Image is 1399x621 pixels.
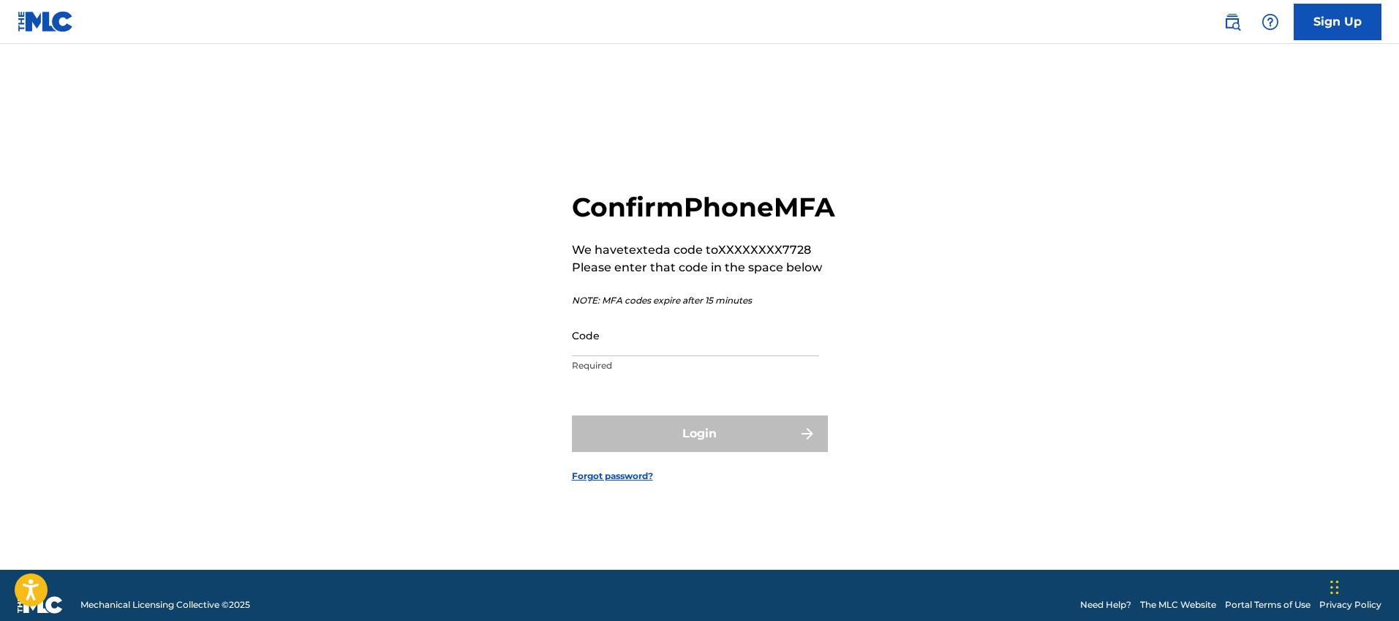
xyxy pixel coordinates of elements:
a: Public Search [1218,7,1247,37]
h2: Confirm Phone MFA [572,191,835,224]
img: search [1223,13,1241,31]
div: Drag [1330,565,1339,609]
div: Help [1256,7,1285,37]
img: logo [18,596,63,614]
span: Mechanical Licensing Collective © 2025 [80,598,250,611]
p: We have texted a code to XXXXXXXX7728 [572,241,835,259]
img: MLC Logo [18,11,74,32]
a: Portal Terms of Use [1225,598,1311,611]
iframe: Chat Widget [1326,551,1399,621]
a: Privacy Policy [1319,598,1381,611]
a: The MLC Website [1140,598,1216,611]
a: Need Help? [1080,598,1131,611]
a: Sign Up [1294,4,1381,40]
img: help [1262,13,1279,31]
p: Required [572,359,819,372]
p: Please enter that code in the space below [572,259,835,276]
a: Forgot password? [572,470,653,483]
p: NOTE: MFA codes expire after 15 minutes [572,294,835,307]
